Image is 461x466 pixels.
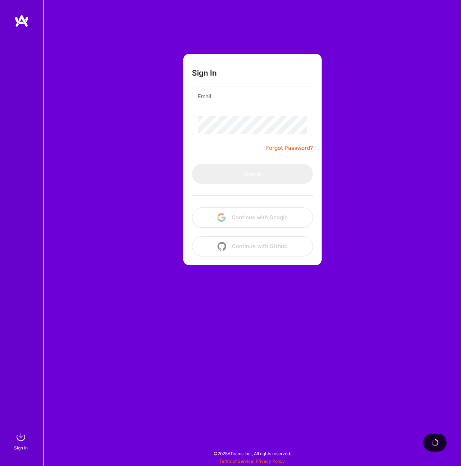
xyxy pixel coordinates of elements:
button: Sign In [192,164,313,184]
a: Terms of Service [219,458,253,464]
button: Continue with Github [192,236,313,256]
div: Sign In [14,444,28,452]
img: loading [431,438,439,447]
a: sign inSign In [15,430,28,452]
span: | [219,458,285,464]
img: icon [218,242,226,251]
img: icon [217,213,226,222]
img: sign in [14,430,28,444]
button: Continue with Google [192,207,313,228]
div: © 2025 ATeams Inc., All rights reserved. [43,444,461,462]
input: Email... [198,87,307,106]
a: Privacy Policy [256,458,285,464]
img: logo [14,14,29,27]
h3: Sign In [192,68,217,77]
a: Forgot Password? [266,144,313,152]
